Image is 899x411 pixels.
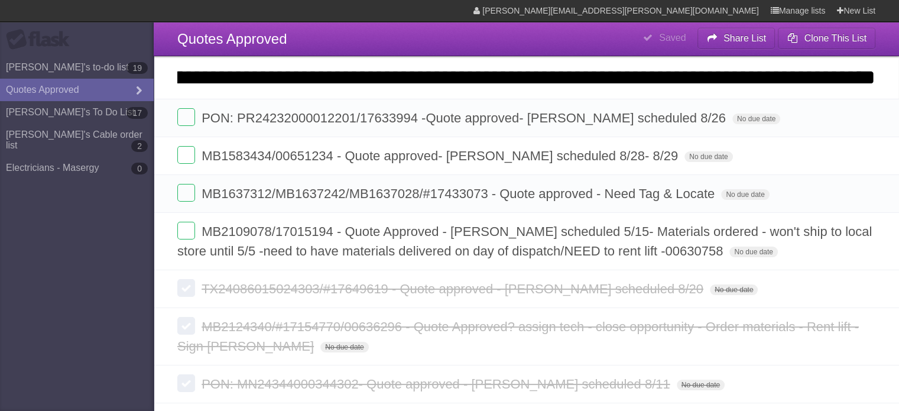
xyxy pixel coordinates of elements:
span: MB1637312/MB1637242/MB1637028/#17433073 - Quote approved - Need Tag & Locate [202,186,718,201]
span: TX24086015024303/#17649619 - Quote approved - [PERSON_NAME] scheduled 8/20 [202,281,706,296]
span: No due date [721,189,769,200]
label: Done [177,374,195,392]
span: Quotes Approved [177,31,287,47]
b: Saved [659,33,686,43]
b: 19 [126,62,148,74]
b: Clone This List [804,33,866,43]
b: 2 [131,140,148,152]
button: Clone This List [778,28,875,49]
span: MB2109078/17015194 - Quote Approved - [PERSON_NAME] scheduled 5/15- Materials ordered - won't shi... [177,224,872,258]
span: PON: PR24232000012201/17633994 -Quote approved- [PERSON_NAME] scheduled 8/26 [202,111,729,125]
button: Share List [697,28,775,49]
label: Done [177,222,195,240]
div: Flask [6,29,77,50]
span: No due date [320,342,368,352]
label: Done [177,108,195,126]
b: Share List [723,33,766,43]
span: MB2124340/#17154770/00636296 - Quote Approved? assign tech - close opportunity - Order materials ... [177,319,859,354]
span: No due date [732,114,780,124]
label: Done [177,317,195,335]
label: Done [177,146,195,164]
label: Done [177,184,195,202]
span: No due date [729,247,777,257]
b: 0 [131,163,148,174]
span: MB1583434/00651234 - Quote approved- [PERSON_NAME] scheduled 8/28- 8/29 [202,148,681,163]
b: 17 [126,107,148,119]
label: Done [177,279,195,297]
span: No due date [684,151,732,162]
span: PON: MN24344000344302- Quote approved - [PERSON_NAME] scheduled 8/11 [202,377,673,391]
span: No due date [677,380,725,390]
span: No due date [710,284,758,295]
